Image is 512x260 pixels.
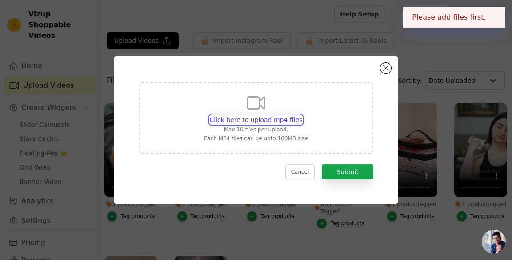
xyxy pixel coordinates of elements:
[322,164,373,179] button: Submit
[486,12,496,23] button: Close
[204,126,308,133] p: Max 10 files per upload.
[380,63,391,73] button: Close modal
[285,164,315,179] button: Cancel
[210,116,303,123] span: Click here to upload mp4 files
[204,135,308,142] p: Each MP4 files can be upto 100MB size
[482,230,506,254] a: Open chat
[403,7,505,28] div: Please add files first.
